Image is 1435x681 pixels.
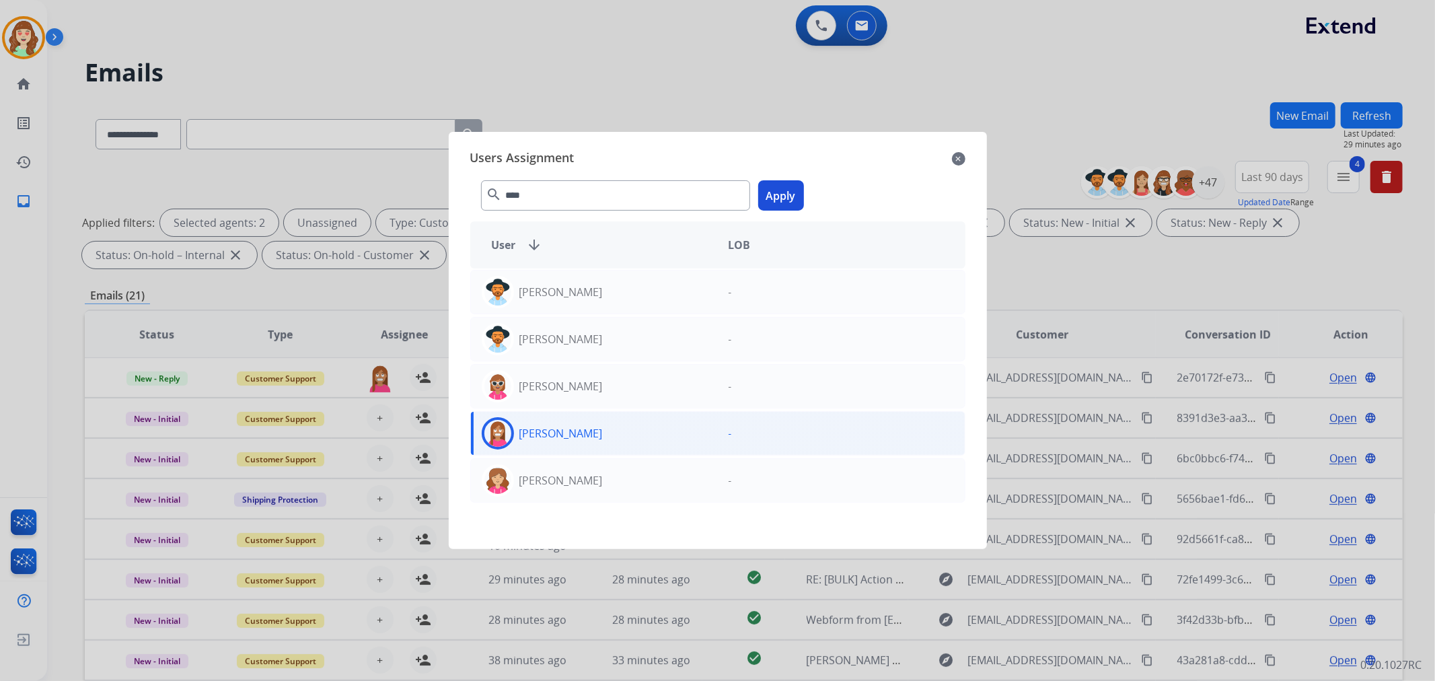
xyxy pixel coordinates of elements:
[758,180,804,211] button: Apply
[729,237,751,253] span: LOB
[952,151,965,167] mat-icon: close
[519,331,603,347] p: [PERSON_NAME]
[470,148,575,170] span: Users Assignment
[729,378,732,394] p: -
[729,472,732,489] p: -
[729,284,732,300] p: -
[481,237,718,253] div: User
[486,186,503,203] mat-icon: search
[729,331,732,347] p: -
[519,284,603,300] p: [PERSON_NAME]
[519,425,603,441] p: [PERSON_NAME]
[519,472,603,489] p: [PERSON_NAME]
[519,378,603,394] p: [PERSON_NAME]
[729,425,732,441] p: -
[527,237,543,253] mat-icon: arrow_downward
